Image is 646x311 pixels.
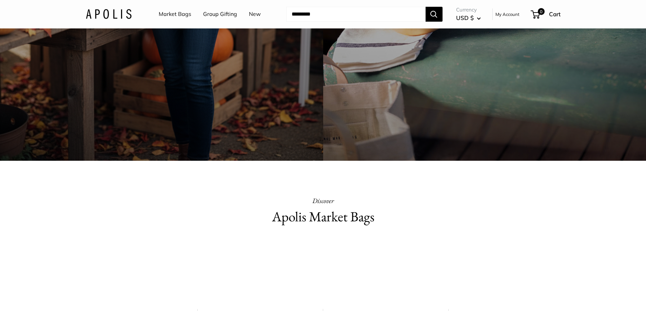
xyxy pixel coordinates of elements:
a: Group Gifting [203,9,237,19]
a: Market Bags [159,9,191,19]
a: 0 Cart [531,9,561,20]
span: Cart [549,10,561,18]
span: Currency [456,5,481,15]
img: Apolis [86,9,132,19]
button: USD $ [456,13,481,23]
a: My Account [495,10,520,18]
span: 0 [537,8,544,15]
span: USD $ [456,14,474,21]
button: Search [426,7,443,22]
p: Discover [204,195,442,207]
input: Search... [286,7,426,22]
a: New [249,9,261,19]
h2: Apolis Market Bags [204,207,442,227]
